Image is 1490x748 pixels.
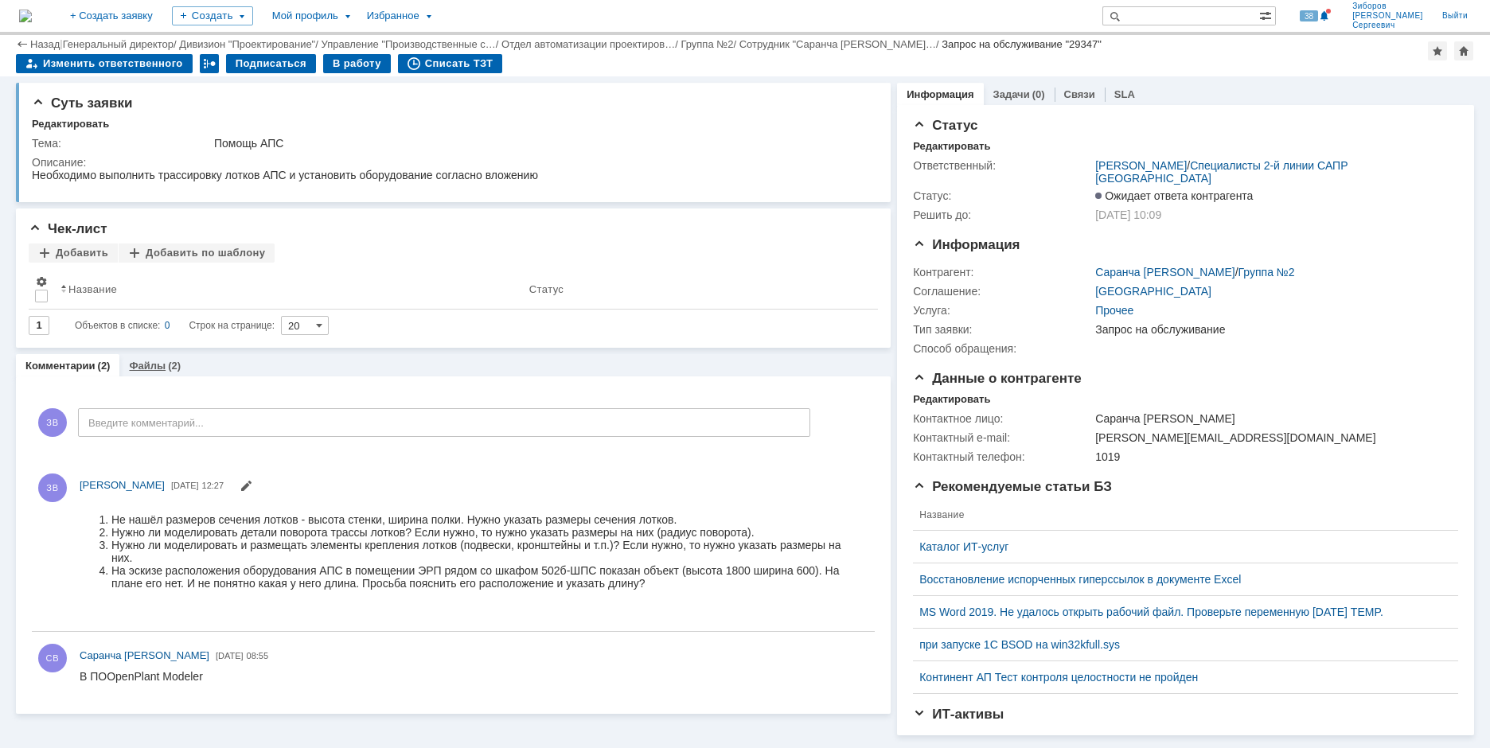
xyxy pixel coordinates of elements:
div: Редактировать [913,393,990,406]
span: Данные о контрагенте [913,371,1082,386]
span: Расширенный поиск [1259,7,1275,22]
a: Отдел автоматизации проектиров… [501,38,675,50]
span: Сергеевич [1352,21,1423,30]
div: Статус [529,283,564,295]
a: Связи [1064,88,1095,100]
div: (0) [1032,88,1045,100]
div: Тема: [32,137,211,150]
span: Информация [913,237,1020,252]
th: Статус [523,269,865,310]
a: [PERSON_NAME] [1095,159,1187,172]
li: На эскизе расположения оборудования АПС в помещении ЭРП рядом со шкафом 502б-ШПС показан объект (... [32,62,781,88]
div: / [681,38,739,50]
span: Настройки [35,275,48,288]
span: Саранча [PERSON_NAME] [80,649,209,661]
div: Название [68,283,117,295]
div: Контактный телефон: [913,450,1092,463]
a: Специалисты 2-й линии САПР [GEOGRAPHIC_DATA] [1095,159,1348,185]
div: Решить до: [913,208,1092,221]
div: Сделать домашней страницей [1454,41,1473,60]
th: Название [913,500,1445,531]
span: Рекомендуемые статьи БЗ [913,479,1112,494]
div: / [501,38,681,50]
a: Группа №2 [1238,266,1295,279]
div: Ответственный: [913,159,1092,172]
a: Дивизион "Проектирование" [179,38,315,50]
div: Тип заявки: [913,323,1092,336]
span: [DATE] [171,481,199,490]
a: [PERSON_NAME] [80,477,165,493]
a: Назад [30,38,60,50]
div: Работа с массовостью [200,54,219,73]
span: Статус [913,118,977,133]
span: 12:27 [202,481,224,490]
div: / [1095,266,1294,279]
div: (2) [98,360,111,372]
span: [DATE] 10:09 [1095,208,1161,221]
div: Добавить в избранное [1428,41,1447,60]
div: Способ обращения: [913,342,1092,355]
span: Редактировать [240,481,252,494]
a: при запуске 1С BSOD на win32kfull.sys [919,638,1439,651]
a: Информация [907,88,973,100]
a: [GEOGRAPHIC_DATA] [1095,285,1211,298]
div: Услуга: [913,304,1092,317]
div: Статус: [913,189,1092,202]
div: / [322,38,502,50]
a: MS Word 2019. Не удалось открыть рабочий файл. Проверьте переменную [DATE] TEMP. [919,606,1439,618]
a: Файлы [129,360,166,372]
div: Редактировать [913,140,990,153]
span: 08:55 [247,651,269,660]
span: [PERSON_NAME] [80,479,165,491]
span: Объектов в списке: [75,320,160,331]
div: Контактное лицо: [913,412,1092,425]
div: / [179,38,321,50]
div: Контактный e-mail: [913,431,1092,444]
i: Строк на странице: [75,316,275,335]
a: Каталог ИТ-услуг [919,540,1439,553]
a: Саранча [PERSON_NAME] [1095,266,1235,279]
li: Нужно ли моделировать детали поворота трассы лотков? Если нужно, то нужно указать размеры на них ... [32,24,781,37]
div: Контрагент: [913,266,1092,279]
span: ИТ-активы [913,707,1004,722]
span: [DATE] [216,651,244,660]
a: Управление "Производственные с… [322,38,496,50]
span: Зиборов [1352,2,1423,11]
div: / [739,38,942,50]
a: Генеральный директор [63,38,174,50]
a: Задачи [993,88,1030,100]
div: Создать [172,6,253,25]
li: Не нашёл размеров сечения лотков - высота стенки, ширина полки. Нужно указать размеры сечения лот... [32,11,781,24]
div: / [63,38,180,50]
a: Группа №2 [681,38,733,50]
div: Помощь АПС [214,137,867,150]
div: Запрос на обслуживание [1095,323,1449,336]
div: 0 [165,316,170,335]
a: Саранча [PERSON_NAME] [80,648,209,664]
span: Суть заявки [32,95,132,111]
a: Восстановление испорченных гиперссылок в документе Excel [919,573,1439,586]
span: 38 [1300,10,1318,21]
span: [PERSON_NAME] [1352,11,1423,21]
div: Редактировать [32,118,109,131]
a: SLA [1114,88,1135,100]
div: / [1095,159,1449,185]
div: Описание: [32,156,870,169]
li: Нужно ли моделировать и размещать элементы крепления лотков (подвески, кронштейны и т.п.)? Если н... [32,37,781,62]
a: Прочее [1095,304,1133,317]
span: ЗВ [38,408,67,437]
span: Чек-лист [29,221,107,236]
a: Сотрудник "Саранча [PERSON_NAME]… [739,38,936,50]
a: Континент АП Тест контроля целостности не пройден [919,671,1439,684]
div: Запрос на обслуживание "29347" [942,38,1102,50]
div: 1019 [1095,450,1449,463]
span: Ожидает ответа контрагента [1095,189,1253,202]
img: Витрина услуг.png [1095,342,1202,355]
div: [PERSON_NAME][EMAIL_ADDRESS][DOMAIN_NAME] [1095,431,1449,444]
a: Комментарии [25,360,96,372]
div: | [60,37,62,49]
